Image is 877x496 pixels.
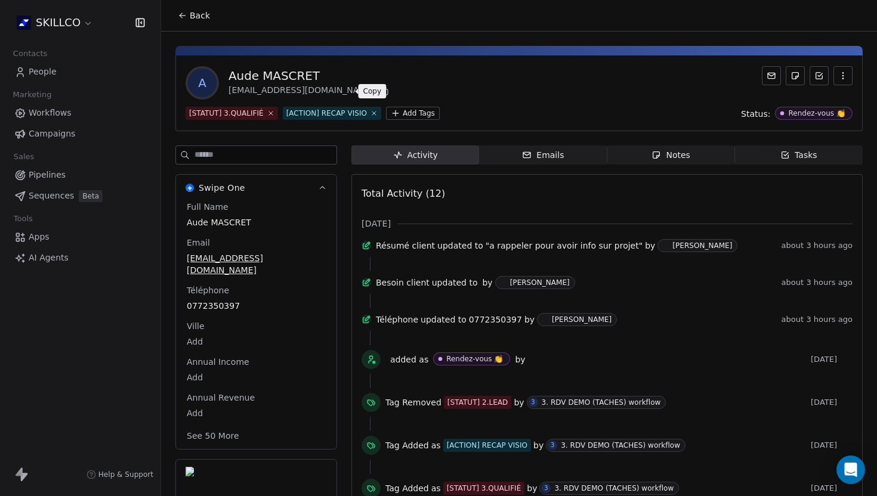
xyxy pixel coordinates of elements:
span: Apps [29,231,50,243]
div: 3. RDV DEMO (TACHES) workflow [542,398,661,407]
span: Marketing [8,86,57,104]
div: [ACTION] RECAP VISIO [286,108,367,119]
div: Tasks [780,149,817,162]
span: Aude MASCRET [187,216,326,228]
span: Add [187,371,326,383]
div: Notes [651,149,690,162]
div: [STATUT] 2.LEAD [447,397,508,408]
span: Annual Income [184,356,252,368]
span: Sequences [29,190,74,202]
button: Back [171,5,217,26]
span: [EMAIL_ADDRESS][DOMAIN_NAME] [187,252,326,276]
span: Add [187,336,326,348]
span: by [482,277,492,289]
span: Campaigns [29,128,75,140]
span: Email [184,237,212,249]
div: 3 [551,441,554,450]
span: updated to [432,277,478,289]
div: [EMAIL_ADDRESS][DOMAIN_NAME] [228,84,391,98]
span: by [645,240,655,252]
span: [DATE] [811,483,853,493]
a: Campaigns [10,124,151,144]
div: 3. RDV DEMO (TACHES) workflow [561,441,680,449]
a: AI Agents [10,248,151,268]
span: [DATE] [811,355,853,364]
div: [PERSON_NAME] [672,241,732,250]
span: as [431,439,441,451]
div: 3. RDV DEMO (TACHES) workflow [554,484,674,492]
img: Skillco%20logo%20icon%20(2).png [17,15,31,30]
span: 0772350397 [469,314,522,325]
button: SKILLCO [14,13,95,33]
span: Tag Added [385,439,429,451]
span: by [527,482,537,494]
span: updated to [421,314,467,325]
span: Help & Support [98,470,153,479]
a: Workflows [10,103,151,123]
span: Beta [79,190,103,202]
span: 0772350397 [187,300,326,312]
p: Copy [363,86,382,96]
a: Help & Support [87,470,153,479]
span: [DATE] [362,218,391,230]
span: Contacts [8,45,53,63]
span: Tag Added [385,482,429,494]
span: Téléphone [184,284,231,296]
span: Annual Revenue [184,392,257,404]
div: [STATUT] 3.QUALIFIÉ [447,483,521,494]
div: Rendez-vous 👏 [788,109,845,117]
img: M [539,315,548,324]
span: Tools [8,210,38,228]
span: A [188,69,217,97]
div: Rendez-vous 👏 [446,355,503,363]
span: Sales [8,148,39,166]
a: SequencesBeta [10,186,151,206]
div: [PERSON_NAME] [552,315,612,324]
div: Swipe OneSwipe One [176,201,336,449]
div: [PERSON_NAME] [510,278,570,287]
div: Open Intercom Messenger [836,455,865,484]
div: Aude MASCRET [228,67,391,84]
span: Ville [184,320,207,332]
span: SKILLCO [36,15,81,30]
span: about 3 hours ago [782,278,853,287]
span: Add [187,407,326,419]
span: by [515,354,525,365]
span: by [533,439,544,451]
a: Pipelines [10,165,151,185]
span: Téléphone [376,314,418,325]
div: Emails [522,149,564,162]
span: by [514,396,524,408]
span: added as [390,354,428,365]
span: about 3 hours ago [782,241,853,250]
span: Swipe One [199,182,245,194]
span: updated to [437,240,483,252]
span: [DATE] [811,398,853,407]
div: 3 [544,483,548,493]
span: Total Activity (12) [362,188,445,199]
span: Status: [741,108,770,120]
div: [ACTION] RECAP VISIO [447,440,527,451]
span: by [524,314,535,325]
span: Tag Removed [385,396,441,408]
button: See 50 More [180,425,246,447]
img: M [660,241,669,250]
span: AI Agents [29,252,69,264]
span: about 3 hours ago [782,315,853,324]
span: Workflows [29,107,72,119]
div: [STATUT] 3.QUALIFIÉ [189,108,264,119]
div: 3 [531,398,535,407]
span: Résumé client [376,240,435,252]
span: Besoin client [376,277,430,289]
span: Back [190,10,210,21]
button: Add Tags [386,107,440,120]
img: Swipe One [186,184,194,192]
button: Swipe OneSwipe One [176,175,336,201]
span: People [29,66,57,78]
span: [DATE] [811,441,853,450]
span: "a rappeler pour avoir info sur projet" [486,240,643,252]
span: Full Name [184,201,231,213]
span: as [431,482,441,494]
a: People [10,62,151,82]
span: Pipelines [29,169,66,181]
